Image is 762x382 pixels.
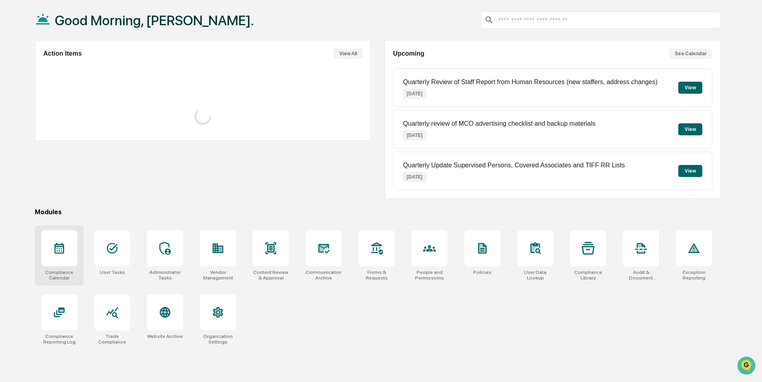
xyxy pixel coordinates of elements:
[393,50,424,57] h2: Upcoming
[35,208,721,216] div: Modules
[411,269,448,281] div: People and Permissions
[517,269,553,281] div: User Data Lookup
[43,50,82,57] h2: Action Items
[5,113,54,127] a: 🔎Data Lookup
[403,120,595,127] p: Quarterly review of MCO advertising checklist and backup materials
[8,117,14,123] div: 🔎
[66,101,99,109] span: Attestations
[403,78,657,86] p: Quarterly Review of Staff Report from Human Resources (new staffers, address changes)
[570,269,606,281] div: Compliance Library
[27,69,101,76] div: We're available if you need us!
[200,334,236,345] div: Organization Settings
[359,269,395,281] div: Forms & Requests
[678,82,702,94] button: View
[56,135,97,142] a: Powered byPylon
[334,48,363,59] button: View All
[306,269,342,281] div: Communications Archive
[94,334,130,345] div: Trade Compliance
[5,98,55,112] a: 🖐️Preclearance
[678,123,702,135] button: View
[403,131,426,140] p: [DATE]
[41,269,77,281] div: Compliance Calendar
[623,269,659,281] div: Audit & Document Logs
[676,269,712,281] div: Exception Reporting
[136,64,146,73] button: Start new chat
[55,12,254,28] h1: Good Morning, [PERSON_NAME].
[8,61,22,76] img: 1746055101610-c473b297-6a78-478c-a979-82029cc54cd1
[147,269,183,281] div: Administrator Tasks
[58,102,65,108] div: 🗄️
[669,48,712,59] button: See Calendar
[80,136,97,142] span: Pylon
[147,334,183,339] div: Website Archive
[403,162,625,169] p: Quarterly Update Supervised Persons, Covered Associates and TIFF RR Lists
[8,102,14,108] div: 🖐️
[8,17,146,30] p: How can we help?
[678,165,702,177] button: View
[253,269,289,281] div: Content Review & Approval
[403,89,426,99] p: [DATE]
[41,334,77,345] div: Compliance Reporting Log
[16,101,52,109] span: Preclearance
[473,269,492,275] div: Policies
[100,269,125,275] div: User Tasks
[27,61,131,69] div: Start new chat
[403,172,426,182] p: [DATE]
[55,98,103,112] a: 🗄️Attestations
[16,116,50,124] span: Data Lookup
[736,356,758,377] iframe: Open customer support
[200,269,236,281] div: Vendor Management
